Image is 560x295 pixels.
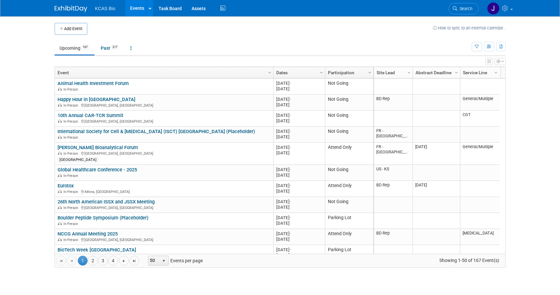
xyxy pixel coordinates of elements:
a: Column Settings [405,67,413,77]
span: Column Settings [406,70,412,75]
a: International Society for Cell & [MEDICAL_DATA] (ISCT) [GEOGRAPHIC_DATA] (Placeholder) [58,129,255,134]
a: Upcoming167 [55,42,94,54]
div: [DATE] [276,96,322,102]
span: 167 [81,45,90,50]
a: Abstract Deadline [416,67,456,78]
span: Go to the first page [59,258,64,264]
td: [DATE] [413,143,460,165]
span: Column Settings [454,70,459,75]
span: - [290,81,291,86]
span: Go to the previous page [69,258,74,264]
span: Column Settings [319,70,324,75]
span: - [290,113,291,118]
div: Athina, [GEOGRAPHIC_DATA] [58,189,270,194]
span: Events per page [140,256,209,266]
span: - [290,247,291,252]
div: [DATE] [276,86,322,92]
td: Not Going [325,95,373,111]
img: Jason Hannah [487,2,500,15]
span: - [290,129,291,134]
span: Go to the next page [121,258,127,264]
div: [GEOGRAPHIC_DATA], [GEOGRAPHIC_DATA] [58,253,270,258]
img: In-Person Event [58,174,62,177]
a: Event [58,67,269,78]
div: [DATE] [276,252,322,258]
div: [DATE] [276,118,322,124]
img: In-Person Event [58,238,62,241]
button: Add Event [55,23,87,35]
a: How to sync to an external calendar... [433,26,506,30]
a: 26th North American ISSX and JSSX Meeting [58,199,155,205]
div: [DATE] [276,220,322,226]
span: - [290,167,291,172]
img: In-Person Event [58,103,62,107]
span: In-Person [63,119,80,124]
div: [GEOGRAPHIC_DATA], [GEOGRAPHIC_DATA] [58,150,270,156]
a: Go to the first page [56,256,66,266]
span: - [290,145,291,150]
td: [DATE] [413,181,460,197]
a: 10th Annual CAR-TCR Summit [58,113,123,118]
a: Participation [328,67,369,78]
td: [MEDICAL_DATA] [460,229,500,245]
td: FR - [GEOGRAPHIC_DATA] [374,143,413,165]
span: - [290,199,291,204]
a: Go to the last page [129,256,139,266]
img: In-Person Event [58,135,62,139]
img: In-Person Event [58,190,62,193]
a: Global Healthcare Conference - 2025 [58,167,137,173]
a: Search [449,3,479,14]
a: 4 [108,256,118,266]
td: FR - [GEOGRAPHIC_DATA] [374,127,413,143]
a: 2 [88,256,98,266]
a: Column Settings [453,67,460,77]
a: [PERSON_NAME] Bioanalytical Forum [58,145,138,150]
a: 3 [98,256,108,266]
td: Not Going [325,127,373,143]
td: BD Rep [374,95,413,111]
div: [GEOGRAPHIC_DATA], [GEOGRAPHIC_DATA] [58,237,270,242]
span: In-Person [63,151,80,156]
a: Go to the next page [119,256,129,266]
td: Not Going [325,165,373,181]
div: [DATE] [276,129,322,134]
td: CGT [460,111,500,127]
div: [DATE] [276,134,322,140]
a: Past217 [96,42,124,54]
a: Eurotox [58,183,74,189]
div: [DATE] [276,236,322,242]
img: ExhibitDay [55,6,87,12]
span: Column Settings [493,70,499,75]
span: select [161,258,166,264]
span: Search [457,6,472,11]
span: In-Person [63,87,80,92]
a: Service Line [463,67,495,78]
a: Column Settings [266,67,273,77]
img: In-Person Event [58,222,62,225]
img: In-Person Event [58,151,62,155]
div: [DATE] [276,199,322,204]
span: - [290,231,291,236]
td: Not Going [325,111,373,127]
a: Boulder Peptide Symposium (Placeholder) [58,215,148,221]
span: In-Person [63,206,80,210]
td: BD Rep [374,229,413,245]
td: Not Going [325,78,373,95]
td: Attend Only [325,143,373,165]
td: Parking Lot [325,245,373,261]
div: [DATE] [276,145,322,150]
span: Column Settings [367,70,372,75]
img: In-Person Event [58,87,62,91]
span: In-Person [63,190,80,194]
span: - [290,97,291,102]
td: US - KS [374,165,413,181]
div: [DATE] [276,167,322,172]
div: [DATE] [276,188,322,194]
div: [GEOGRAPHIC_DATA], [GEOGRAPHIC_DATA] [58,118,270,124]
span: In-Person [63,103,80,108]
div: [DATE] [276,183,322,188]
a: Site Lead [377,67,408,78]
div: [DATE] [276,204,322,210]
span: 50 [148,256,160,265]
span: In-Person [63,238,80,242]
